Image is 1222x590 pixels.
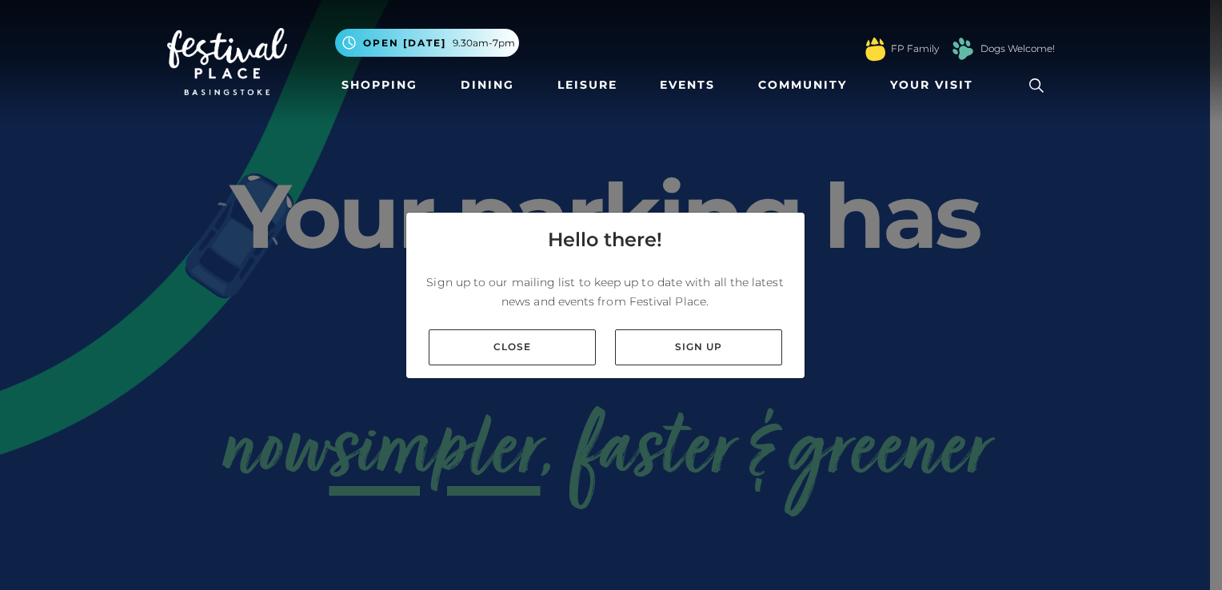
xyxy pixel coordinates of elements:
a: Community [752,70,853,100]
span: Your Visit [890,77,973,94]
img: Festival Place Logo [167,28,287,95]
a: Shopping [335,70,424,100]
a: Events [653,70,721,100]
a: Leisure [551,70,624,100]
button: Open [DATE] 9.30am-7pm [335,29,519,57]
a: Dining [454,70,521,100]
a: Sign up [615,329,782,365]
a: FP Family [891,42,939,56]
span: 9.30am-7pm [453,36,515,50]
a: Close [429,329,596,365]
h4: Hello there! [548,225,662,254]
span: Open [DATE] [363,36,446,50]
p: Sign up to our mailing list to keep up to date with all the latest news and events from Festival ... [419,273,792,311]
a: Dogs Welcome! [980,42,1055,56]
a: Your Visit [884,70,988,100]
